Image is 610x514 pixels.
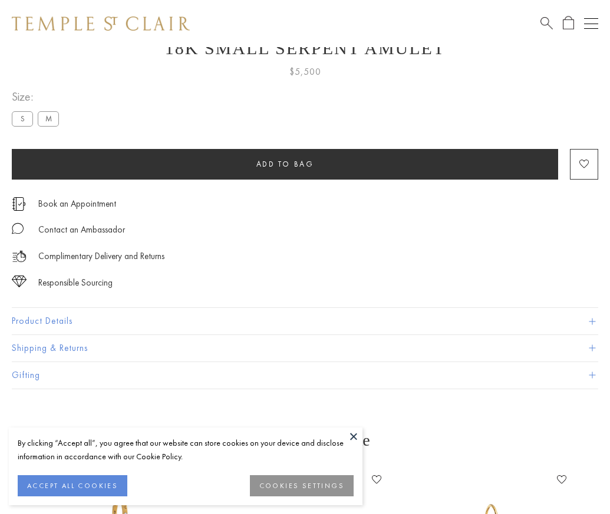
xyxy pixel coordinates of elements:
[12,16,190,31] img: Temple St. Clair
[38,197,116,210] a: Book an Appointment
[256,159,314,169] span: Add to bag
[18,475,127,496] button: ACCEPT ALL COOKIES
[38,111,59,126] label: M
[38,223,125,237] div: Contact an Ambassador
[563,16,574,31] a: Open Shopping Bag
[12,87,64,107] span: Size:
[12,38,598,58] h1: 18K Small Serpent Amulet
[250,475,354,496] button: COOKIES SETTINGS
[12,149,558,180] button: Add to bag
[12,249,27,264] img: icon_delivery.svg
[12,308,598,334] button: Product Details
[38,276,113,290] div: Responsible Sourcing
[18,436,354,463] div: By clicking “Accept all”, you agree that our website can store cookies on your device and disclos...
[584,16,598,31] button: Open navigation
[12,197,26,211] img: icon_appointment.svg
[289,64,321,79] span: $5,500
[12,111,33,126] label: S
[12,362,598,389] button: Gifting
[12,223,24,234] img: MessageIcon-01_2.svg
[12,276,27,287] img: icon_sourcing.svg
[12,335,598,362] button: Shipping & Returns
[540,16,553,31] a: Search
[38,249,164,264] p: Complimentary Delivery and Returns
